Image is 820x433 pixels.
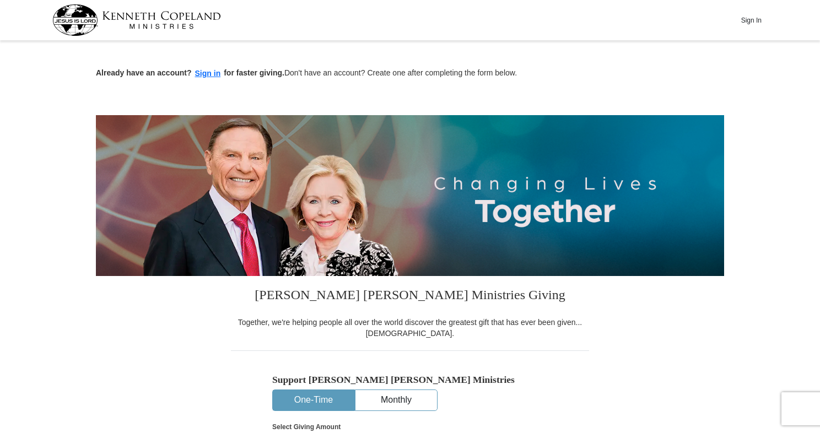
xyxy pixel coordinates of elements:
[96,68,284,77] strong: Already have an account? for faster giving.
[231,317,589,339] div: Together, we're helping people all over the world discover the greatest gift that has ever been g...
[273,390,354,410] button: One-Time
[272,374,548,386] h5: Support [PERSON_NAME] [PERSON_NAME] Ministries
[231,276,589,317] h3: [PERSON_NAME] [PERSON_NAME] Ministries Giving
[52,4,221,36] img: kcm-header-logo.svg
[192,67,224,80] button: Sign in
[355,390,437,410] button: Monthly
[735,12,768,29] button: Sign In
[96,67,724,80] p: Don't have an account? Create one after completing the form below.
[272,423,341,431] strong: Select Giving Amount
